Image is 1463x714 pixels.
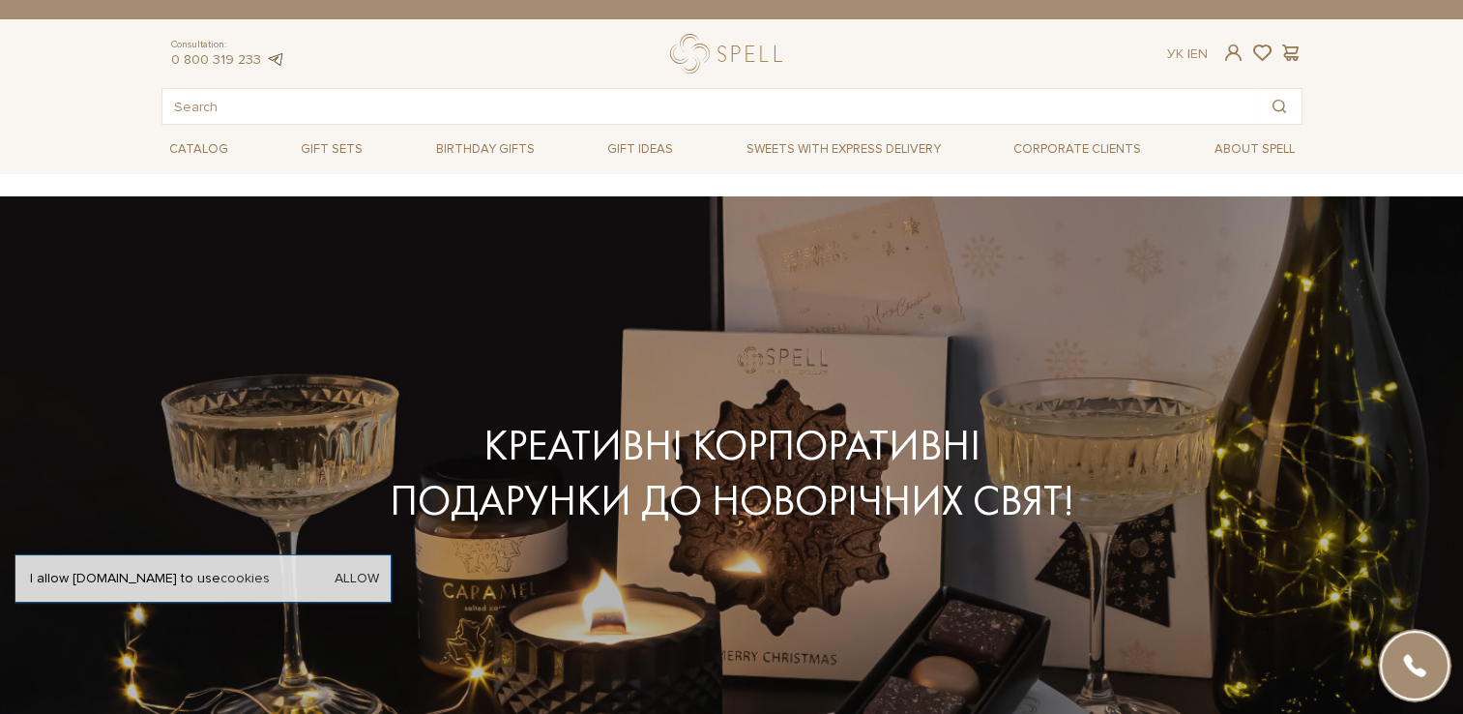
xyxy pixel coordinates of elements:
a: cookies [220,570,270,586]
div: I allow [DOMAIN_NAME] to use [15,570,391,587]
a: 0 800 319 233 [171,51,261,68]
a: Ук [1167,45,1184,62]
a: Allow [335,570,379,587]
a: Corporate clients [1006,133,1149,165]
button: Search [1257,89,1302,124]
span: Gift ideas [600,134,681,164]
span: Gift sets [293,134,370,164]
div: En [1167,45,1208,63]
span: | [1187,45,1190,62]
div: Креативні корпоративні подарунки до новорічних свят! [287,418,1177,528]
a: telegram [266,51,285,68]
input: Search [162,89,1257,124]
a: logo [670,34,791,74]
span: About Spell [1207,134,1302,164]
a: Sweets with express delivery [739,133,949,165]
span: Catalog [161,134,236,164]
span: Consultation: [171,39,285,51]
span: Birthday gifts [428,134,542,164]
